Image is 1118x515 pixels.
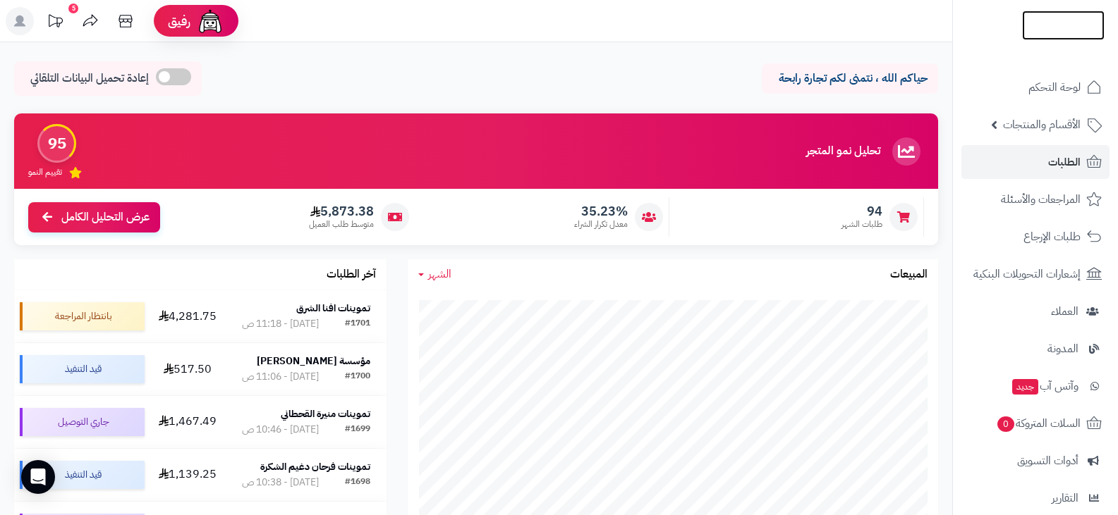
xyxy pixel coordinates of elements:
[281,407,370,421] strong: تموينات منيرة القحطاني
[806,145,880,158] h3: تحليل نمو المتجر
[1001,190,1081,209] span: المراجعات والأسئلة
[1052,488,1078,508] span: التقارير
[20,355,145,383] div: قيد التنفيذ
[242,476,319,490] div: [DATE] - 10:38 ص
[345,476,370,490] div: #1698
[1028,77,1081,97] span: لوحة التحكم
[28,166,62,178] span: تقييم النمو
[1011,376,1078,396] span: وآتس آب
[345,370,370,384] div: #1700
[257,354,370,368] strong: مؤسسة [PERSON_NAME]
[961,369,1110,403] a: وآتس آبجديد
[345,317,370,331] div: #1701
[150,396,226,448] td: 1,467.49
[309,218,374,230] span: متوسط طلب العميل
[1003,115,1081,135] span: الأقسام والمنتجات
[961,444,1110,478] a: أدوات التسويق
[260,459,370,474] strong: تموينات فرحان دغيم الشكرة
[997,416,1015,433] span: 0
[196,7,224,35] img: ai-face.png
[150,343,226,395] td: 517.50
[242,317,319,331] div: [DATE] - 11:18 ص
[973,264,1081,284] span: إشعارات التحويلات البنكية
[68,4,78,13] div: 5
[327,268,376,281] h3: آخر الطلبات
[30,70,149,87] span: إعادة تحميل البيانات التلقائي
[961,257,1110,291] a: إشعارات التحويلات البنكية
[28,202,160,232] a: عرض التحليل الكامل
[574,204,628,219] span: 35.23%
[150,449,226,501] td: 1,139.25
[168,13,190,30] span: رفيق
[150,290,226,342] td: 4,281.75
[961,481,1110,515] a: التقارير
[961,220,1110,254] a: طلبات الإرجاع
[345,423,370,437] div: #1699
[961,332,1110,366] a: المدونة
[772,70,928,87] p: حياكم الله ، نتمنى لكم تجارة رابحة
[574,218,628,230] span: معدل تكرار الشراء
[961,70,1110,104] a: لوحة التحكم
[996,414,1081,433] span: السلات المتروكة
[1012,379,1038,395] span: جديد
[418,266,451,283] a: الشهر
[1047,339,1078,359] span: المدونة
[428,266,451,283] span: الشهر
[1017,451,1078,471] span: أدوات التسويق
[1022,11,1105,40] img: logo-2.png
[21,460,55,494] div: Open Intercom Messenger
[37,7,73,39] a: تحديثات المنصة
[242,370,319,384] div: [DATE] - 11:06 ص
[890,268,928,281] h3: المبيعات
[1048,152,1081,172] span: الطلبات
[61,209,150,225] span: عرض التحليل الكامل
[961,145,1110,179] a: الطلبات
[309,204,374,219] span: 5,873.38
[1051,302,1078,321] span: العملاء
[961,407,1110,440] a: السلات المتروكة0
[20,302,145,330] div: بانتظار المراجعة
[20,408,145,436] div: جاري التوصيل
[1023,227,1081,247] span: طلبات الإرجاع
[961,294,1110,328] a: العملاء
[961,182,1110,216] a: المراجعات والأسئلة
[296,301,370,316] strong: تموينات افنا الشرق
[242,423,319,437] div: [DATE] - 10:46 ص
[841,218,882,230] span: طلبات الشهر
[20,461,145,489] div: قيد التنفيذ
[841,204,882,219] span: 94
